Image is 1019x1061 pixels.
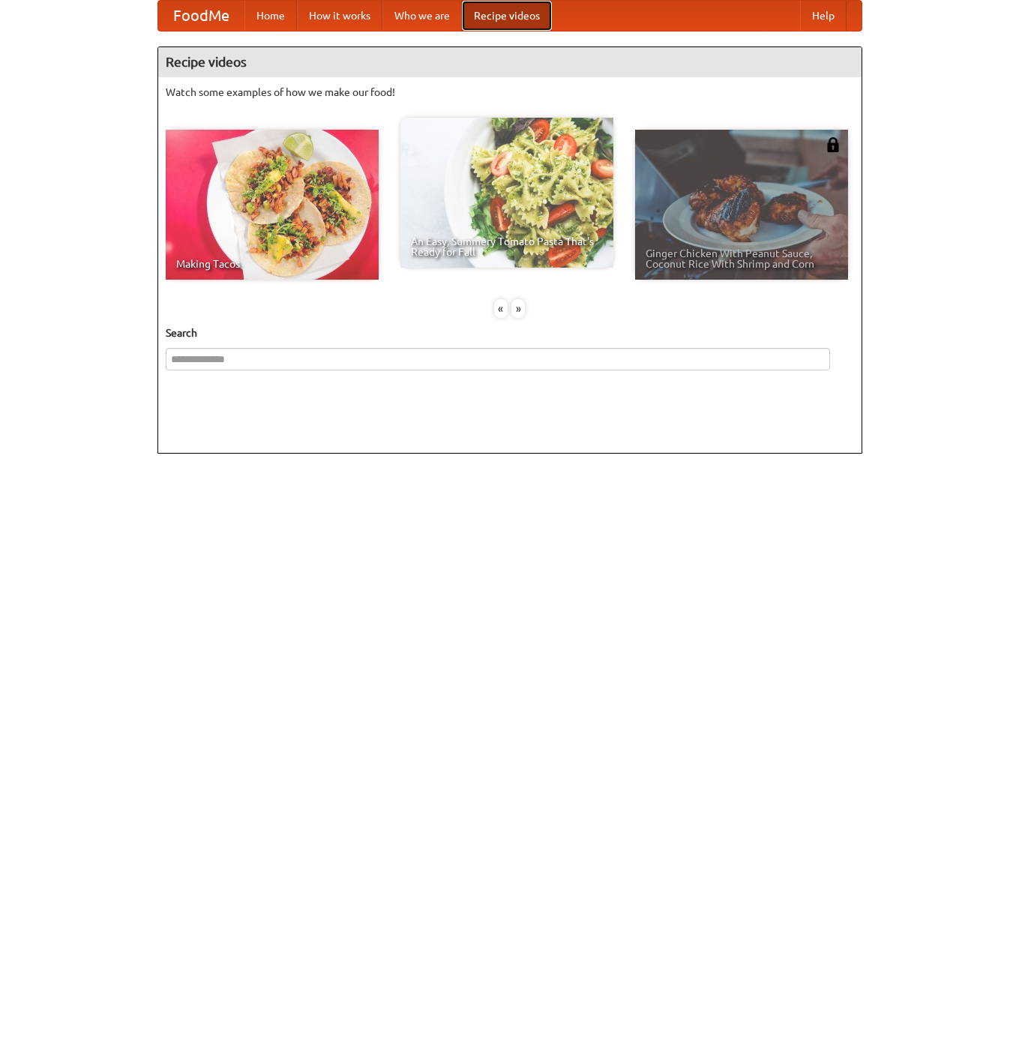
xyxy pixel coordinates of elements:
a: Who we are [382,1,462,31]
div: « [494,299,508,318]
span: Making Tacos [176,259,368,269]
img: 483408.png [826,137,841,152]
a: Help [800,1,847,31]
h4: Recipe videos [158,47,862,77]
a: An Easy, Summery Tomato Pasta That's Ready for Fall [400,118,613,268]
a: FoodMe [158,1,244,31]
p: Watch some examples of how we make our food! [166,85,854,100]
span: An Easy, Summery Tomato Pasta That's Ready for Fall [411,236,603,257]
a: Home [244,1,297,31]
div: » [511,299,525,318]
a: How it works [297,1,382,31]
a: Making Tacos [166,130,379,280]
h5: Search [166,325,854,340]
a: Recipe videos [462,1,552,31]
